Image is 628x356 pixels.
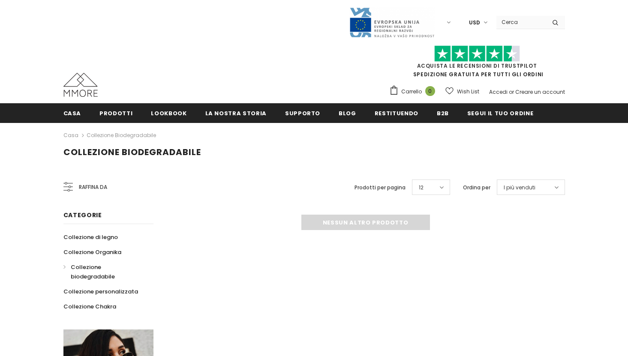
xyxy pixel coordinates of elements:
span: Collezione biodegradabile [71,263,115,281]
img: Fidati di Pilot Stars [434,45,520,62]
a: Casa [63,103,81,123]
span: 0 [425,86,435,96]
span: SPEDIZIONE GRATUITA PER TUTTI GLI ORDINI [389,49,565,78]
a: supporto [285,103,320,123]
a: Javni Razpis [349,18,435,26]
span: La nostra storia [205,109,267,117]
a: Accedi [489,88,508,96]
span: Collezione biodegradabile [63,146,201,158]
span: Collezione Organika [63,248,121,256]
span: Categorie [63,211,102,219]
a: Collezione biodegradabile [63,260,144,284]
span: Collezione di legno [63,233,118,241]
a: B2B [437,103,449,123]
a: Carrello 0 [389,85,439,98]
a: Wish List [445,84,479,99]
span: Segui il tuo ordine [467,109,533,117]
a: Collezione di legno [63,230,118,245]
a: La nostra storia [205,103,267,123]
img: Javni Razpis [349,7,435,38]
a: Collezione personalizzata [63,284,138,299]
span: Lookbook [151,109,186,117]
span: I più venduti [504,183,535,192]
input: Search Site [496,16,546,28]
span: Restituendo [375,109,418,117]
span: Collezione Chakra [63,302,116,311]
span: Wish List [457,87,479,96]
a: Lookbook [151,103,186,123]
label: Prodotti per pagina [355,183,406,192]
a: Creare un account [515,88,565,96]
span: B2B [437,109,449,117]
a: Acquista le recensioni di TrustPilot [417,62,537,69]
a: Segui il tuo ordine [467,103,533,123]
span: Collezione personalizzata [63,287,138,296]
a: Casa [63,130,78,141]
span: Prodotti [99,109,132,117]
span: Blog [339,109,356,117]
span: Casa [63,109,81,117]
span: or [509,88,514,96]
span: 12 [419,183,424,192]
label: Ordina per [463,183,490,192]
a: Collezione Chakra [63,299,116,314]
span: supporto [285,109,320,117]
a: Collezione Organika [63,245,121,260]
a: Blog [339,103,356,123]
a: Prodotti [99,103,132,123]
span: USD [469,18,480,27]
a: Restituendo [375,103,418,123]
span: Carrello [401,87,422,96]
img: Casi MMORE [63,73,98,97]
span: Raffina da [79,182,107,192]
a: Collezione biodegradabile [87,132,156,139]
